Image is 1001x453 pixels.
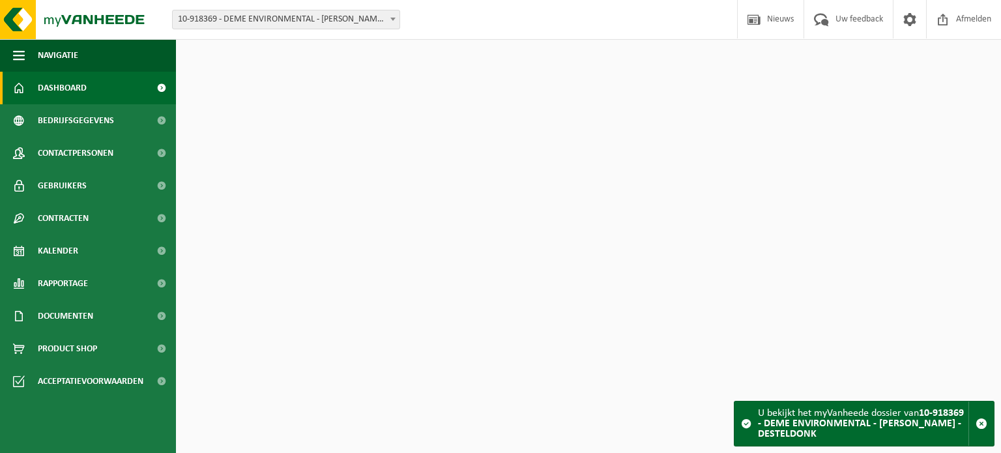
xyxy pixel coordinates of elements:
[38,169,87,202] span: Gebruikers
[38,300,93,332] span: Documenten
[38,202,89,235] span: Contracten
[758,408,964,439] strong: 10-918369 - DEME ENVIRONMENTAL - [PERSON_NAME] - DESTELDONK
[38,137,113,169] span: Contactpersonen
[38,332,97,365] span: Product Shop
[38,72,87,104] span: Dashboard
[7,424,218,453] iframe: chat widget
[38,235,78,267] span: Kalender
[38,267,88,300] span: Rapportage
[38,365,143,398] span: Acceptatievoorwaarden
[38,39,78,72] span: Navigatie
[758,402,968,446] div: U bekijkt het myVanheede dossier van
[38,104,114,137] span: Bedrijfsgegevens
[173,10,399,29] span: 10-918369 - DEME ENVIRONMENTAL - RC GENT - DESTELDONK
[172,10,400,29] span: 10-918369 - DEME ENVIRONMENTAL - RC GENT - DESTELDONK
